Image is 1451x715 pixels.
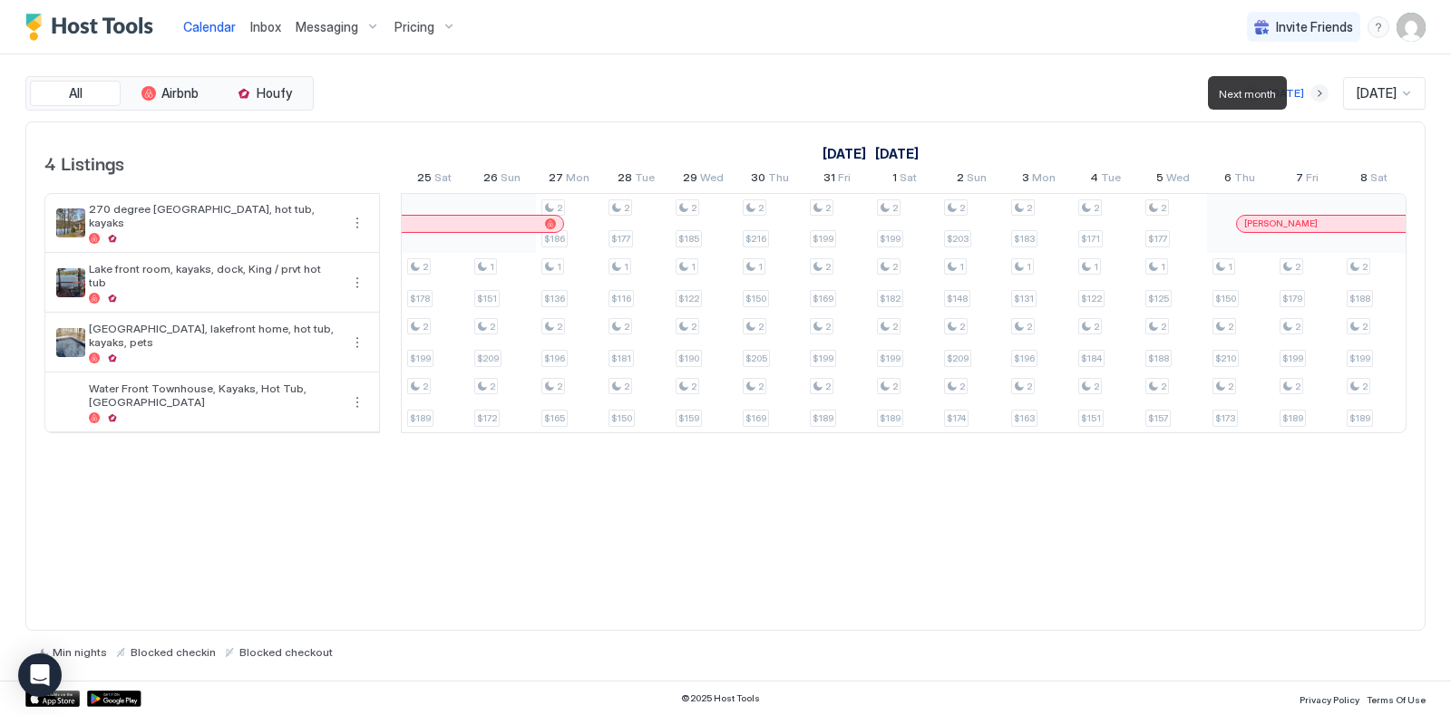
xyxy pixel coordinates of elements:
div: App Store [25,691,80,707]
span: 2 [1094,202,1099,214]
span: 2 [423,261,428,273]
a: Inbox [250,17,281,36]
span: $199 [1349,353,1370,364]
span: $199 [813,353,833,364]
span: Min nights [53,645,107,659]
span: Thu [768,170,789,189]
span: $189 [1282,412,1303,424]
span: 1 [557,261,561,273]
div: User profile [1397,13,1426,42]
span: 2 [1161,321,1166,333]
span: $199 [880,233,901,245]
a: October 29, 2025 [678,167,728,193]
span: 2 [490,381,495,392]
span: $189 [880,412,901,424]
span: 2 [624,202,629,214]
span: All [69,85,83,101]
span: Fri [838,170,851,189]
span: 1 [624,261,628,273]
span: 30 [751,170,765,189]
span: 8 [1360,170,1368,189]
span: Next month [1219,87,1276,101]
span: $199 [410,353,431,364]
span: 2 [624,321,629,333]
span: $150 [611,412,632,424]
span: 2 [1228,321,1233,333]
span: 2 [1161,381,1166,392]
span: $196 [544,353,565,364]
span: 2 [892,321,898,333]
span: $174 [947,412,966,424]
div: Open Intercom Messenger [18,653,62,697]
button: All [30,81,121,106]
span: $177 [1148,233,1167,245]
div: menu [346,332,368,353]
span: 2 [892,202,898,214]
span: 1 [959,261,964,273]
span: 2 [825,321,831,333]
span: 2 [957,170,964,189]
div: listing image [56,388,85,417]
span: $116 [611,293,631,304]
span: $122 [1081,293,1102,304]
span: $173 [1215,412,1235,424]
a: October 25, 2025 [413,167,456,193]
span: Blocked checkin [131,645,216,659]
span: Wed [700,170,724,189]
span: $159 [678,412,699,424]
span: $188 [1349,293,1370,304]
a: Terms Of Use [1367,689,1426,708]
span: 2 [758,202,764,214]
span: $150 [745,293,766,304]
span: © 2025 Host Tools [681,692,760,704]
span: 2 [1161,202,1166,214]
button: Houfy [219,81,309,106]
span: 29 [683,170,697,189]
a: November 2, 2025 [952,167,991,193]
span: $203 [947,233,969,245]
span: Houfy [257,85,292,101]
span: 2 [557,321,562,333]
span: Sat [1370,170,1388,189]
span: 3 [1022,170,1029,189]
a: Calendar [183,17,236,36]
span: Sat [900,170,917,189]
button: More options [346,272,368,294]
span: $199 [813,233,833,245]
span: 2 [691,321,696,333]
span: Wed [1166,170,1190,189]
a: October 31, 2025 [819,167,855,193]
a: October 27, 2025 [544,167,594,193]
span: 2 [557,202,562,214]
span: $151 [1081,412,1101,424]
span: $148 [947,293,968,304]
span: $169 [813,293,833,304]
div: menu [346,212,368,234]
a: November 1, 2025 [888,167,921,193]
span: $209 [477,353,499,364]
span: 1 [691,261,696,273]
a: November 3, 2025 [1018,167,1060,193]
span: 2 [892,381,898,392]
span: 2 [1362,321,1368,333]
span: Airbnb [161,85,199,101]
span: Tue [635,170,655,189]
span: 6 [1224,170,1232,189]
span: 2 [1094,381,1099,392]
span: $125 [1148,293,1169,304]
span: 1 [1228,261,1232,273]
span: Fri [1306,170,1319,189]
span: $186 [544,233,565,245]
span: Terms Of Use [1367,694,1426,705]
span: 2 [825,381,831,392]
span: Sat [434,170,452,189]
span: 25 [417,170,432,189]
span: 2 [758,381,764,392]
a: October 28, 2025 [613,167,659,193]
span: [DATE] [1357,85,1397,101]
span: $189 [1349,412,1370,424]
div: menu [346,272,368,294]
span: 2 [691,381,696,392]
span: 270 degree [GEOGRAPHIC_DATA], hot tub, kayaks [89,202,339,229]
span: $177 [611,233,630,245]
